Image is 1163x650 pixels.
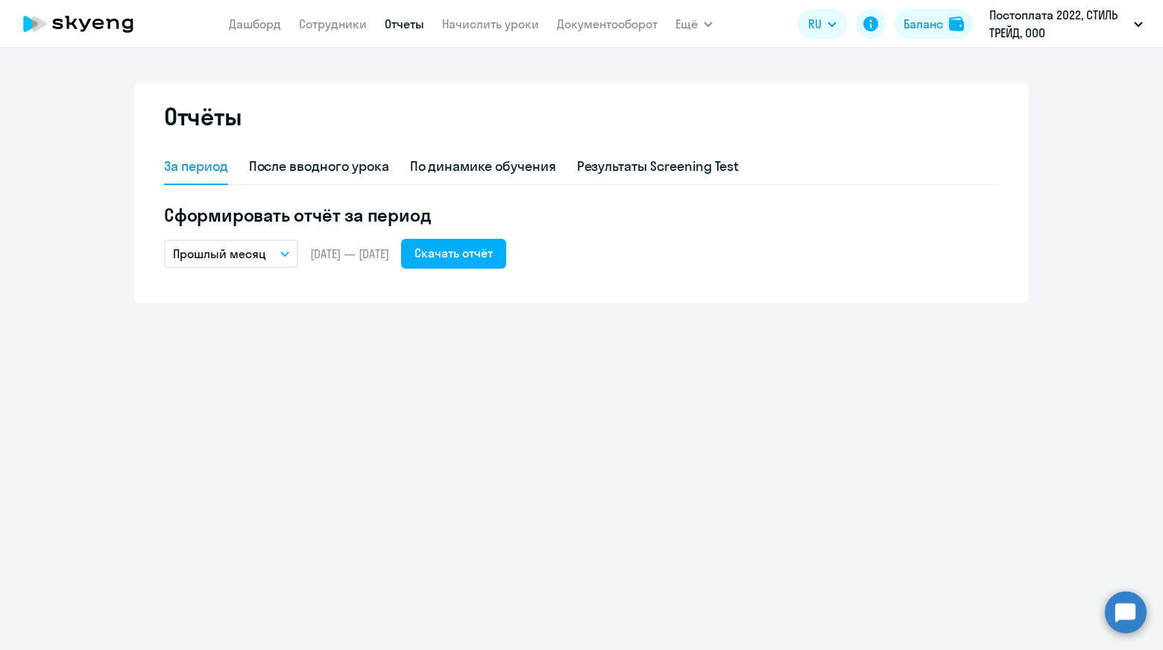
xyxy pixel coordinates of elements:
a: Дашборд [229,16,281,31]
p: Постоплата 2022, СТИЛЬ ТРЕЙД, ООО [989,6,1128,42]
div: Результаты Screening Test [577,157,740,176]
button: Прошлый месяц [164,240,298,268]
span: Ещё [675,15,698,33]
p: Прошлый месяц [173,245,266,263]
button: Постоплата 2022, СТИЛЬ ТРЕЙД, ООО [982,6,1150,42]
div: По динамике обучения [410,157,556,176]
a: Начислить уроки [442,16,539,31]
img: balance [949,16,964,31]
button: Балансbalance [895,9,973,39]
div: После вводного урока [249,157,389,176]
h5: Сформировать отчёт за период [164,203,999,227]
button: Ещё [675,9,713,39]
button: Скачать отчёт [401,239,506,269]
h2: Отчёты [164,101,242,131]
div: За период [164,157,228,176]
button: RU [798,9,847,39]
a: Сотрудники [299,16,367,31]
a: Документооборот [557,16,658,31]
a: Отчеты [385,16,424,31]
span: [DATE] — [DATE] [310,246,389,262]
span: RU [808,15,822,33]
div: Баланс [904,15,943,33]
div: Скачать отчёт [415,244,493,262]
